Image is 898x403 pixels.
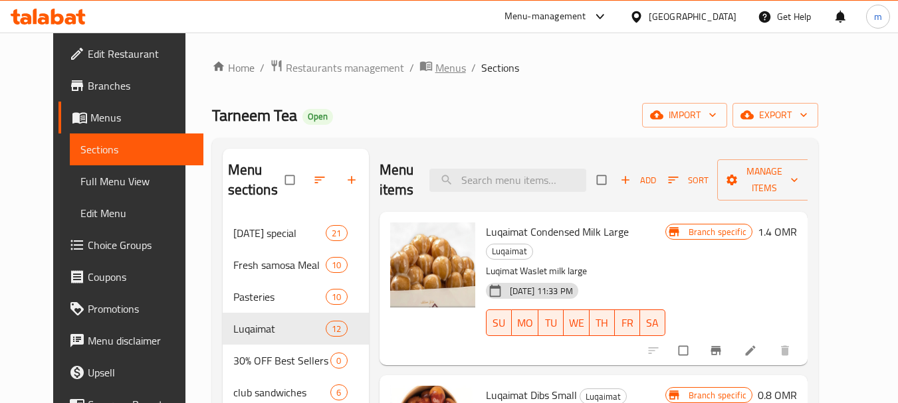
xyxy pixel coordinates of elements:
button: TH [590,309,615,336]
span: Coupons [88,269,193,285]
span: Menus [90,110,193,125]
a: Menus [419,59,466,76]
button: Add section [337,165,369,195]
a: Restaurants management [270,59,404,76]
span: Manage items [728,163,801,197]
span: Luqaimat [487,244,532,259]
a: Branches [58,70,203,102]
button: MO [512,309,538,336]
a: Coupons [58,261,203,293]
div: items [326,225,347,241]
span: Full Menu View [80,173,193,189]
span: Sort items [659,170,717,191]
div: items [330,384,347,400]
span: club sandwiches [233,384,331,400]
div: [GEOGRAPHIC_DATA] [649,9,736,24]
nav: breadcrumb [212,59,818,76]
div: Ramadan special [233,225,326,241]
span: Sort sections [305,165,337,195]
div: items [326,321,347,337]
a: Choice Groups [58,229,203,261]
span: import [653,107,717,123]
h6: 1.4 OMR [758,222,797,241]
li: / [409,60,414,76]
div: items [326,289,347,305]
h2: Menu sections [228,160,285,200]
a: Upsell [58,357,203,388]
span: Open [302,111,333,122]
span: 6 [331,386,346,399]
span: Select to update [671,338,699,363]
div: items [326,257,347,273]
span: [DATE] 11:33 PM [505,285,578,297]
span: Choice Groups [88,237,193,253]
span: MO [517,313,533,333]
a: Edit Menu [70,197,203,229]
div: items [330,353,347,368]
button: Sort [665,170,712,191]
span: FR [620,313,635,333]
button: SA [640,309,665,336]
a: Edit menu item [744,344,760,357]
span: Upsell [88,364,193,380]
li: / [260,60,265,76]
span: TU [544,313,558,333]
div: Luqaimat12 [223,313,369,345]
div: 30% OFF Best Sellers0 [223,345,369,376]
span: TH [595,313,610,333]
span: Select section [589,167,617,193]
span: Promotions [88,301,193,317]
span: Fresh samosa Meal [233,257,326,273]
div: 30% OFF Best Sellers [233,353,331,368]
span: Menus [435,60,466,76]
div: Fresh samosa Meal10 [223,249,369,281]
span: Restaurants management [286,60,404,76]
p: Luqimat Waslet milk large [486,263,665,280]
div: Open [302,109,333,125]
span: Select all sections [277,167,305,193]
button: FR [615,309,640,336]
button: export [732,103,818,127]
li: / [471,60,476,76]
button: delete [770,336,802,365]
a: Sections [70,133,203,165]
span: Sections [481,60,519,76]
span: Sections [80,141,193,157]
span: SU [492,313,506,333]
span: Luqaimat [233,321,326,337]
button: Add [617,170,659,191]
span: Edit Restaurant [88,46,193,62]
a: Menu disclaimer [58,325,203,357]
a: Menus [58,102,203,133]
img: Luqaimat Condensed Milk Large [390,222,475,307]
span: Branches [88,78,193,94]
span: Luqaimat Condensed Milk Large [486,222,629,242]
div: Pasteries10 [223,281,369,313]
span: 10 [326,291,346,303]
span: 0 [331,355,346,367]
span: Tarneem Tea [212,100,297,130]
button: import [642,103,727,127]
button: WE [564,309,590,336]
span: SA [645,313,660,333]
button: Branch-specific-item [701,336,733,365]
span: 10 [326,259,346,272]
span: Branch specific [683,389,752,402]
a: Full Menu View [70,165,203,197]
span: [DATE] special [233,225,326,241]
h2: Menu items [380,160,414,200]
span: Pasteries [233,289,326,305]
span: 12 [326,323,346,335]
span: Edit Menu [80,205,193,221]
input: search [429,169,586,192]
div: Luqaimat [486,244,533,260]
button: TU [538,309,564,336]
span: WE [569,313,584,333]
span: Sort [668,173,709,188]
div: Menu-management [505,9,586,25]
a: Promotions [58,293,203,325]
